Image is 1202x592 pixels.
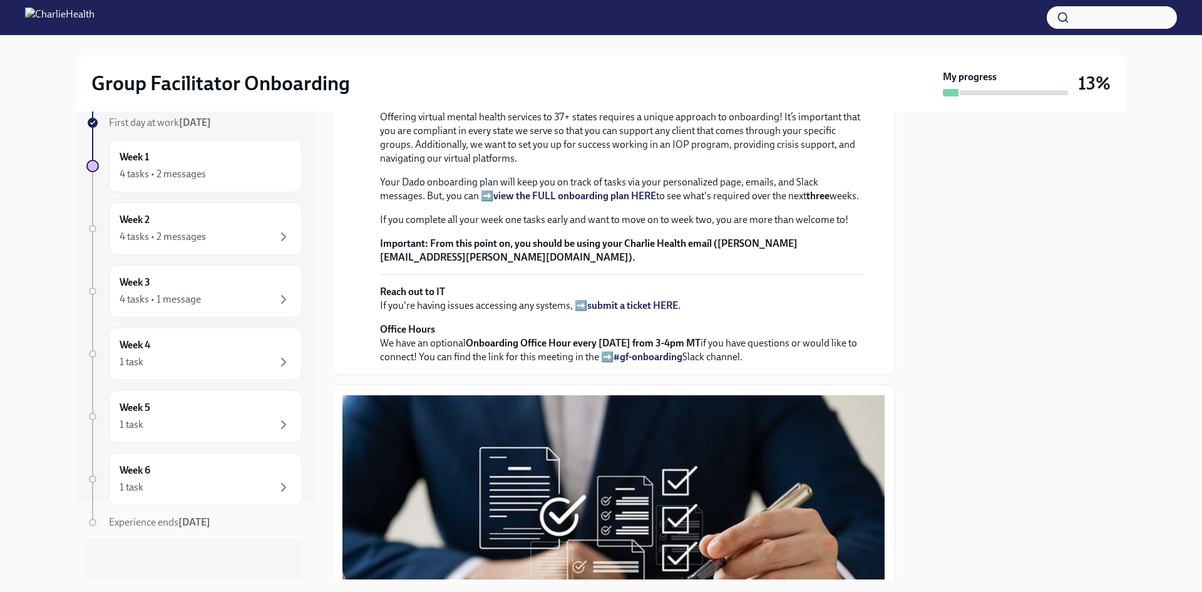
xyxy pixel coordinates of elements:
a: Week 41 task [86,328,302,380]
strong: [DATE] [179,117,211,128]
a: Week 61 task [86,453,302,506]
span: First day at work [109,117,211,128]
div: 4 tasks • 2 messages [120,167,206,181]
h6: Week 5 [120,401,150,415]
p: If you complete all your week one tasks early and want to move on to week two, you are more than ... [380,213,865,227]
a: Week 34 tasks • 1 message [86,265,302,318]
p: Offering virtual mental health services to 37+ states requires a unique approach to onboarding! I... [380,110,865,165]
strong: Reach out to IT [380,286,445,298]
div: 1 task [120,418,143,432]
strong: Office Hours [380,323,435,335]
div: 1 task [120,480,143,494]
a: #gf-onboarding [614,351,682,363]
a: view the FULL onboarding plan HERE [493,190,656,202]
a: First day at work[DATE] [86,116,302,130]
strong: My progress [943,70,997,84]
strong: Onboarding Office Hour every [DATE] from 3-4pm MT [466,337,701,349]
img: CharlieHealth [25,8,95,28]
h6: Week 3 [120,276,150,289]
span: Experience ends [109,516,210,528]
p: We have an optional if you have questions or would like to connect! You can find the link for thi... [380,323,865,364]
strong: From this point on, you should be using your Charlie Health email ([PERSON_NAME][EMAIL_ADDRESS][P... [380,237,798,263]
a: Week 14 tasks • 2 messages [86,140,302,192]
p: Your Dado onboarding plan will keep you on track of tasks via your personalized page, emails, and... [380,175,865,203]
div: 4 tasks • 1 message [120,293,201,306]
p: If you're having issues accessing any systems, ➡️ . [380,285,865,313]
h3: 13% [1078,72,1111,95]
h2: Group Facilitator Onboarding [91,71,350,96]
h6: Week 4 [120,338,150,352]
a: Week 24 tasks • 2 messages [86,202,302,255]
a: submit a ticket HERE [587,299,678,311]
strong: three [806,190,830,202]
strong: [DATE] [178,516,210,528]
h6: Week 6 [120,464,150,477]
strong: Important: [380,237,428,249]
div: 1 task [120,355,143,369]
h6: Week 2 [120,213,150,227]
a: Week 51 task [86,390,302,443]
div: 4 tasks • 2 messages [120,230,206,244]
h6: Week 1 [120,150,149,164]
